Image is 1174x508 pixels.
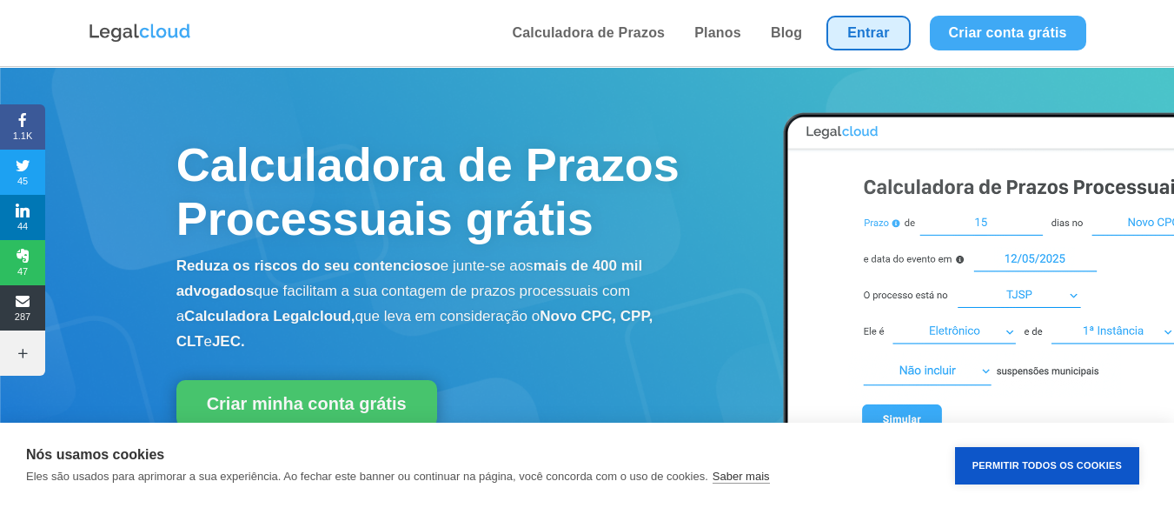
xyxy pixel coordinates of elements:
b: Novo CPC, CPP, CLT [176,308,653,350]
b: Calculadora Legalcloud, [184,308,355,324]
span: Calculadora de Prazos Processuais grátis [176,138,680,244]
img: Logo da Legalcloud [88,22,192,44]
b: Reduza os riscos do seu contencioso [176,257,441,274]
button: Permitir Todos os Cookies [955,447,1139,485]
a: Entrar [826,16,910,50]
b: mais de 400 mil advogados [176,257,643,299]
a: Saber mais [713,470,770,484]
a: Criar minha conta grátis [176,380,437,427]
a: Criar conta grátis [930,16,1086,50]
p: Eles são usados para aprimorar a sua experiência. Ao fechar este banner ou continuar na página, v... [26,470,708,483]
p: e junte-se aos que facilitam a sua contagem de prazos processuais com a que leva em consideração o e [176,254,705,354]
b: JEC. [212,333,245,350]
strong: Nós usamos cookies [26,447,164,462]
